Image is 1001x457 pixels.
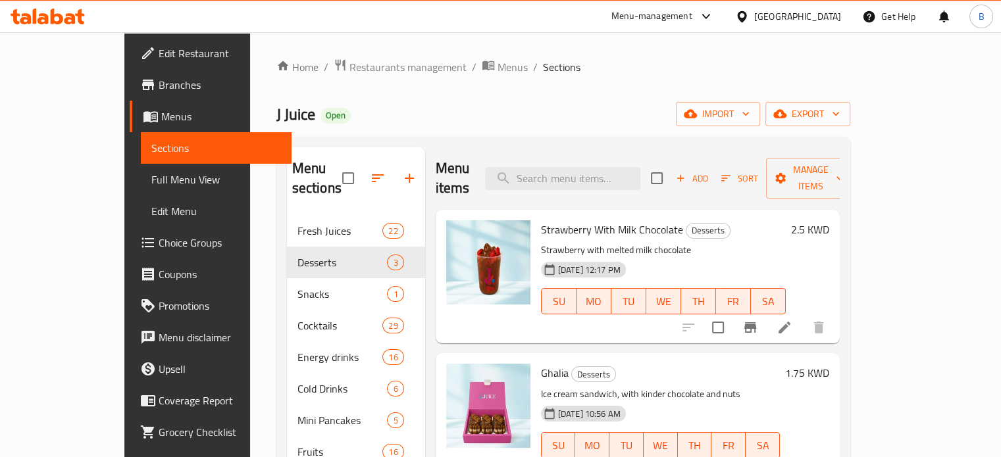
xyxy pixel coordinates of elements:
[387,254,403,270] div: items
[287,247,425,278] div: Desserts3
[482,59,528,76] a: Menus
[791,220,829,239] h6: 2.5 KWD
[553,264,626,276] span: [DATE] 12:17 PM
[151,172,281,187] span: Full Menu View
[276,99,315,129] span: J Juice
[130,322,292,353] a: Menu disclaimer
[130,416,292,448] a: Grocery Checklist
[334,59,467,76] a: Restaurants management
[297,254,388,270] div: Desserts
[388,256,403,269] span: 3
[297,286,388,302] span: Snacks
[582,292,606,311] span: MO
[681,288,716,314] button: TH
[287,310,425,341] div: Cocktails29
[394,162,425,194] button: Add section
[446,220,530,304] img: Strawberry With Milk Chocolate
[292,158,342,198] h2: Menu sections
[388,383,403,395] span: 6
[287,215,425,247] div: Fresh Juices22
[683,436,707,455] span: TH
[751,436,775,455] span: SA
[446,364,530,448] img: Ghalia
[716,288,751,314] button: FR
[324,59,328,75] li: /
[130,227,292,258] a: Choice Groups
[334,164,362,192] span: Select all sections
[571,366,616,382] div: Desserts
[382,349,403,365] div: items
[686,223,730,238] span: Desserts
[754,9,841,24] div: [GEOGRAPHIC_DATA]
[547,436,571,455] span: SU
[734,312,766,343] button: Branch-specific-item
[387,381,403,397] div: items
[130,385,292,416] a: Coverage Report
[652,292,676,311] span: WE
[646,288,681,314] button: WE
[721,171,757,186] span: Sort
[297,223,383,239] span: Fresh Juices
[388,414,403,427] span: 5
[978,9,984,24] span: B
[543,59,580,75] span: Sections
[276,59,850,76] nav: breadcrumb
[130,258,292,290] a: Coupons
[382,223,403,239] div: items
[674,171,709,186] span: Add
[287,341,425,373] div: Energy drinks16
[756,292,781,311] span: SA
[141,195,292,227] a: Edit Menu
[676,102,760,126] button: import
[617,292,641,311] span: TU
[498,59,528,75] span: Menus
[159,329,281,345] span: Menu disclaimer
[541,288,577,314] button: SU
[388,288,403,301] span: 1
[713,168,766,189] span: Sort items
[383,320,403,332] span: 29
[472,59,476,75] li: /
[436,158,470,198] h2: Menu items
[130,37,292,69] a: Edit Restaurant
[159,361,281,377] span: Upsell
[159,298,281,314] span: Promotions
[159,424,281,440] span: Grocery Checklist
[776,106,840,122] span: export
[276,59,319,75] a: Home
[141,164,292,195] a: Full Menu View
[485,167,640,190] input: search
[541,242,786,258] p: Strawberry with melted milk chocolate
[718,168,761,189] button: Sort
[541,363,569,383] span: Ghalia
[803,312,834,343] button: delete
[130,69,292,101] a: Branches
[765,102,850,126] button: export
[785,364,829,382] h6: 1.75 KWD
[159,45,281,61] span: Edit Restaurant
[541,220,683,239] span: Strawberry With Milk Chocolate
[686,292,711,311] span: TH
[362,162,394,194] span: Sort sections
[751,288,786,314] button: SA
[151,140,281,156] span: Sections
[297,318,383,333] span: Cocktails
[321,108,351,124] div: Open
[643,164,671,192] span: Select section
[159,235,281,251] span: Choice Groups
[553,408,626,420] span: [DATE] 10:56 AM
[615,436,638,455] span: TU
[297,412,388,428] span: Mini Pancakes
[297,349,383,365] span: Energy drinks
[287,373,425,404] div: Cold Drinks6
[387,286,403,302] div: items
[777,162,844,195] span: Manage items
[686,106,750,122] span: import
[161,108,281,124] span: Menus
[541,386,780,402] p: Ice cream sandwich, with kinder chocolate and nuts
[611,9,692,24] div: Menu-management
[159,77,281,93] span: Branches
[671,168,713,189] span: Add item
